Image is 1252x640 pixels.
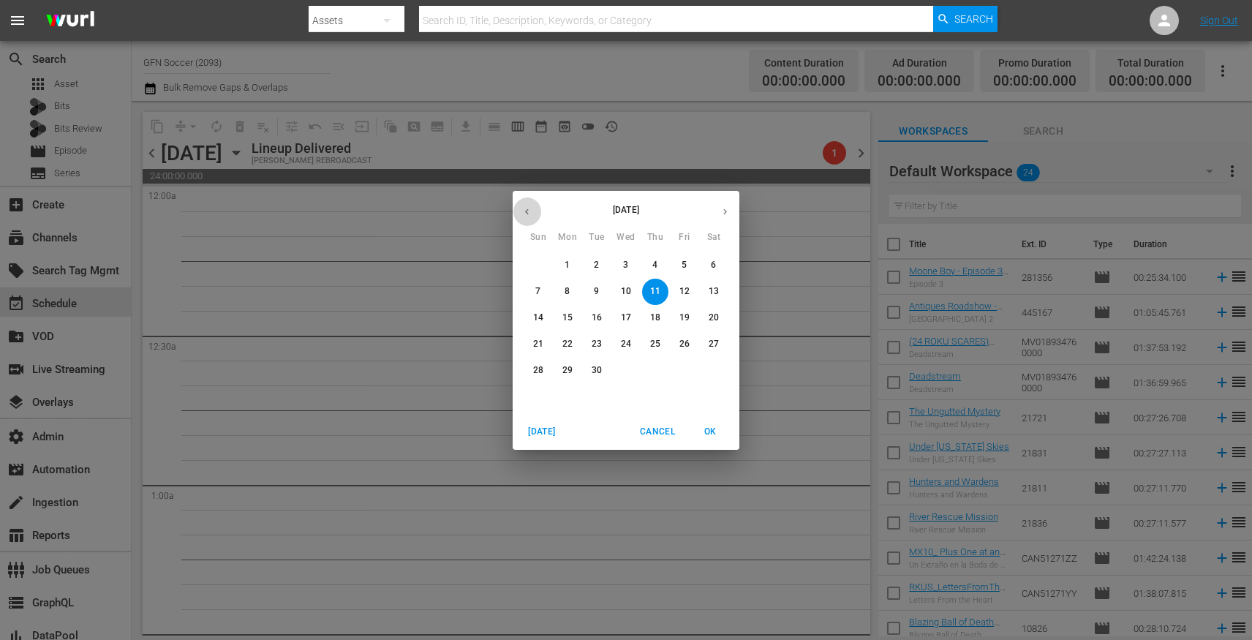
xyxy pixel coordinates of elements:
p: 3 [623,259,628,271]
button: 9 [584,279,610,305]
p: [DATE] [541,203,711,217]
p: 29 [562,364,573,377]
button: 5 [671,252,698,279]
button: 10 [613,279,639,305]
span: Tue [584,230,610,245]
p: 23 [592,338,602,350]
p: 15 [562,312,573,324]
p: 28 [533,364,543,377]
span: menu [9,12,26,29]
p: 7 [535,285,540,298]
button: 21 [525,331,551,358]
button: Cancel [634,420,681,444]
p: 12 [679,285,690,298]
img: ans4CAIJ8jUAAAAAAAAAAAAAAAAAAAAAAAAgQb4GAAAAAAAAAAAAAAAAAAAAAAAAJMjXAAAAAAAAAAAAAAAAAAAAAAAAgAT5G... [35,4,105,38]
p: 14 [533,312,543,324]
p: 5 [682,259,687,271]
p: 6 [711,259,716,271]
p: 24 [621,338,631,350]
span: Cancel [640,424,675,440]
span: Mon [554,230,581,245]
button: 30 [584,358,610,384]
button: 4 [642,252,668,279]
button: 25 [642,331,668,358]
a: Sign Out [1200,15,1238,26]
button: 14 [525,305,551,331]
button: 29 [554,358,581,384]
button: 26 [671,331,698,358]
button: 3 [613,252,639,279]
p: 19 [679,312,690,324]
span: Search [954,6,993,32]
button: 13 [701,279,727,305]
p: 20 [709,312,719,324]
button: 15 [554,305,581,331]
p: 13 [709,285,719,298]
p: 16 [592,312,602,324]
button: 1 [554,252,581,279]
button: 11 [642,279,668,305]
button: [DATE] [518,420,565,444]
p: 21 [533,338,543,350]
p: 18 [650,312,660,324]
p: 1 [565,259,570,271]
p: 2 [594,259,599,271]
span: Thu [642,230,668,245]
button: 28 [525,358,551,384]
button: 6 [701,252,727,279]
button: 22 [554,331,581,358]
button: 20 [701,305,727,331]
span: Sat [701,230,727,245]
button: 17 [613,305,639,331]
p: 4 [652,259,657,271]
p: 8 [565,285,570,298]
p: 30 [592,364,602,377]
span: Wed [613,230,639,245]
span: Fri [671,230,698,245]
button: 27 [701,331,727,358]
button: 7 [525,279,551,305]
p: 25 [650,338,660,350]
button: 16 [584,305,610,331]
button: 23 [584,331,610,358]
button: 24 [613,331,639,358]
p: 27 [709,338,719,350]
p: 17 [621,312,631,324]
span: [DATE] [524,424,559,440]
button: 12 [671,279,698,305]
button: 2 [584,252,610,279]
button: OK [687,420,734,444]
span: Sun [525,230,551,245]
p: 10 [621,285,631,298]
span: OK [693,424,728,440]
p: 11 [650,285,660,298]
p: 26 [679,338,690,350]
button: 18 [642,305,668,331]
p: 9 [594,285,599,298]
p: 22 [562,338,573,350]
button: 19 [671,305,698,331]
button: 8 [554,279,581,305]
